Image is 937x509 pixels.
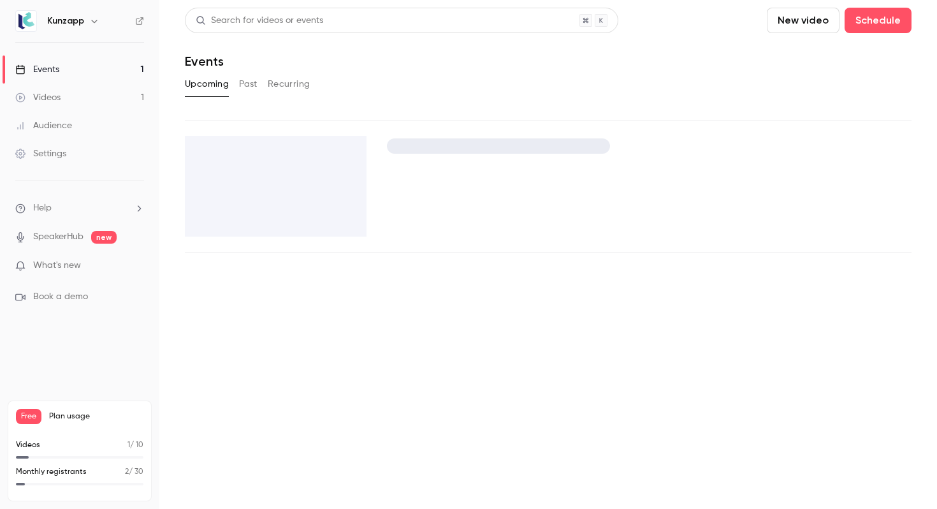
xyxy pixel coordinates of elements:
span: 1 [127,441,130,449]
span: Free [16,409,41,424]
div: Audience [15,119,72,132]
div: Settings [15,147,66,160]
a: SpeakerHub [33,230,84,244]
img: Kunzapp [16,11,36,31]
div: Videos [15,91,61,104]
p: Monthly registrants [16,466,87,478]
p: / 30 [125,466,143,478]
span: Book a demo [33,290,88,304]
span: What's new [33,259,81,272]
span: Plan usage [49,411,143,422]
span: 2 [125,468,129,476]
div: Search for videos or events [196,14,323,27]
button: New video [767,8,839,33]
button: Past [239,74,258,94]
li: help-dropdown-opener [15,202,144,215]
p: / 10 [127,439,143,451]
button: Schedule [845,8,912,33]
button: Upcoming [185,74,229,94]
h1: Events [185,54,224,69]
button: Recurring [268,74,310,94]
span: new [91,231,117,244]
p: Videos [16,439,40,451]
span: Help [33,202,52,215]
div: Events [15,63,59,76]
h6: Kunzapp [47,15,84,27]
